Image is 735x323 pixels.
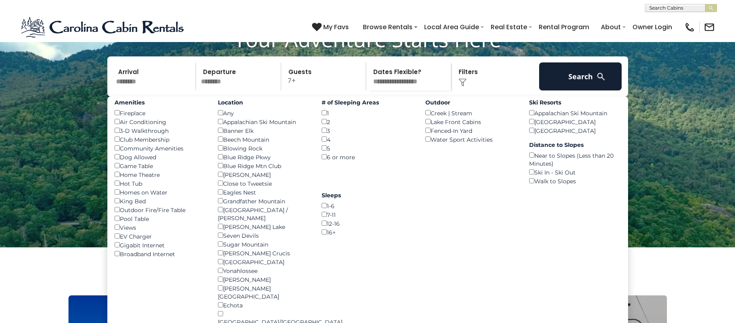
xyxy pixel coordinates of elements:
[218,179,310,188] div: Close to Tweetsie
[535,20,593,34] a: Rental Program
[218,135,310,144] div: Beech Mountain
[322,108,413,117] div: 1
[322,98,413,106] label: # of Sleeping Areas
[359,20,417,34] a: Browse Rentals
[115,241,206,249] div: Gigabit Internet
[425,126,517,135] div: Fenced-In Yard
[115,152,206,161] div: Dog Allowed
[115,144,206,152] div: Community Amenities
[115,108,206,117] div: Fireplace
[218,222,310,231] div: [PERSON_NAME] Lake
[529,108,621,117] div: Appalachian Ski Mountain
[323,22,349,32] span: My Favs
[218,126,310,135] div: Banner Elk
[322,210,413,219] div: 7-11
[425,108,517,117] div: Creek | Stream
[425,135,517,144] div: Water Sport Activities
[596,72,606,82] img: search-regular-white.png
[322,228,413,237] div: 16+
[218,117,310,126] div: Appalachian Ski Mountain
[115,161,206,170] div: Game Table
[20,15,186,39] img: Blue-2.png
[322,191,413,199] label: Sleeps
[322,201,413,210] div: 1-6
[115,249,206,258] div: Broadband Internet
[312,22,351,32] a: My Favs
[597,20,625,34] a: About
[322,219,413,228] div: 12-16
[322,144,413,152] div: 5
[529,151,621,168] div: Near to Slopes (Less than 20 Minutes)
[67,267,668,295] h3: Select Your Destination
[218,266,310,275] div: Yonahlossee
[218,301,310,309] div: Echota
[115,179,206,188] div: Hot Tub
[218,188,310,197] div: Eagles Nest
[218,98,310,106] label: Location
[218,249,310,257] div: [PERSON_NAME] Crucis
[218,170,310,179] div: [PERSON_NAME]
[218,284,310,301] div: [PERSON_NAME][GEOGRAPHIC_DATA]
[218,161,310,170] div: Blue Ridge Mtn Club
[322,126,413,135] div: 3
[628,20,676,34] a: Owner Login
[322,117,413,126] div: 2
[218,197,310,205] div: Grandfather Mountain
[115,98,206,106] label: Amenities
[115,214,206,223] div: Pool Table
[425,117,517,126] div: Lake Front Cabins
[218,240,310,249] div: Sugar Mountain
[115,117,206,126] div: Air Conditioning
[115,223,206,232] div: Views
[529,177,621,185] div: Walk to Slopes
[115,170,206,179] div: Home Theatre
[115,232,206,241] div: EV Charger
[529,168,621,177] div: Ski In - Ski Out
[704,22,715,33] img: mail-regular-black.png
[218,144,310,152] div: Blowing Rock
[539,62,622,90] button: Search
[322,152,413,161] div: 6 or more
[218,231,310,240] div: Seven Devils
[322,135,413,144] div: 4
[684,22,695,33] img: phone-regular-black.png
[529,98,621,106] label: Ski Resorts
[115,135,206,144] div: Club Membership
[115,205,206,214] div: Outdoor Fire/Fire Table
[6,27,729,52] h1: Your Adventure Starts Here
[529,126,621,135] div: [GEOGRAPHIC_DATA]
[529,141,621,149] label: Distance to Slopes
[115,197,206,205] div: King Bed
[115,126,206,135] div: 3-D Walkthrough
[425,98,517,106] label: Outdoor
[529,117,621,126] div: [GEOGRAPHIC_DATA]
[218,152,310,161] div: Blue Ridge Pkwy
[420,20,483,34] a: Local Area Guide
[218,257,310,266] div: [GEOGRAPHIC_DATA]
[459,78,467,86] img: filter--v1.png
[218,108,310,117] div: Any
[218,205,310,222] div: [GEOGRAPHIC_DATA] / [PERSON_NAME]
[115,188,206,197] div: Homes on Water
[487,20,531,34] a: Real Estate
[284,62,366,90] p: 7+
[218,275,310,284] div: [PERSON_NAME]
